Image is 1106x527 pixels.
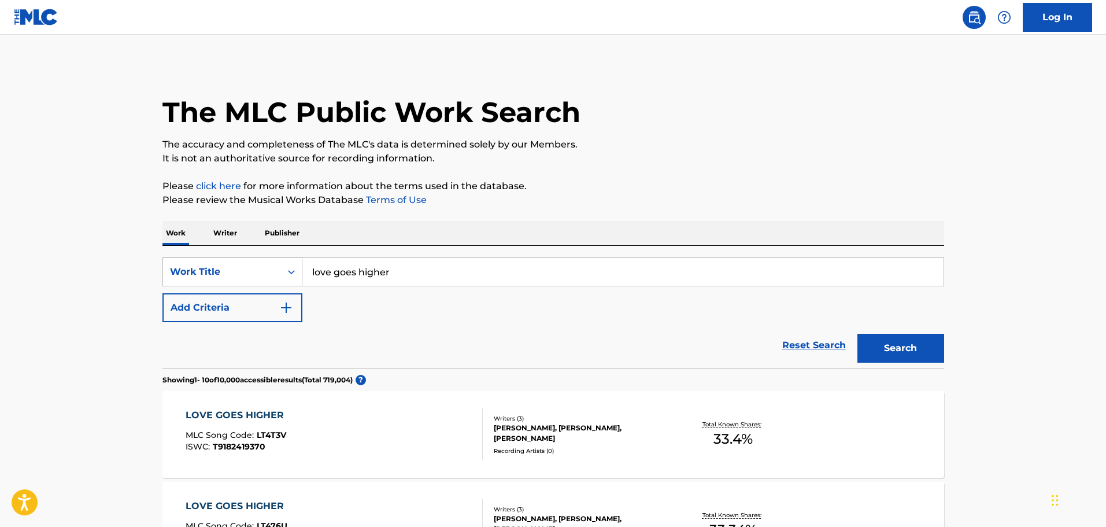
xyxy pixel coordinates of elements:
p: Showing 1 - 10 of 10,000 accessible results (Total 719,004 ) [162,375,353,385]
button: Add Criteria [162,293,302,322]
p: Work [162,221,189,245]
span: MLC Song Code : [186,430,257,440]
img: 9d2ae6d4665cec9f34b9.svg [279,301,293,315]
p: Please for more information about the terms used in the database. [162,179,944,193]
div: LOVE GOES HIGHER [186,408,290,422]
span: T9182419370 [213,441,265,452]
a: click here [196,180,241,191]
p: Total Known Shares: [702,420,764,429]
div: Help [993,6,1016,29]
div: Drag [1052,483,1059,518]
iframe: Chat Widget [1048,471,1106,527]
button: Search [857,334,944,363]
div: LOVE GOES HIGHER [186,499,290,513]
a: Log In [1023,3,1092,32]
span: 33.4 % [713,429,753,449]
div: Recording Artists ( 0 ) [494,447,668,455]
img: help [997,10,1011,24]
p: The accuracy and completeness of The MLC's data is determined solely by our Members. [162,138,944,152]
h1: The MLC Public Work Search [162,95,580,130]
span: ? [356,375,366,385]
span: LT4T3V [257,430,286,440]
div: Writers ( 3 ) [494,505,668,514]
p: Please review the Musical Works Database [162,193,944,207]
a: Public Search [963,6,986,29]
p: Publisher [261,221,303,245]
div: Work Title [170,265,274,279]
div: Writers ( 3 ) [494,414,668,423]
div: [PERSON_NAME], [PERSON_NAME], [PERSON_NAME] [494,423,668,444]
span: ISWC : [186,441,213,452]
a: Terms of Use [364,194,427,205]
form: Search Form [162,257,944,368]
img: search [967,10,981,24]
img: MLC Logo [14,9,58,25]
p: It is not an authoritative source for recording information. [162,152,944,165]
a: LOVE GOES HIGHERMLC Song Code:LT4T3VISWC:T9182419370Writers (3)[PERSON_NAME], [PERSON_NAME], [PER... [162,391,944,478]
a: Reset Search [776,333,852,358]
p: Writer [210,221,241,245]
p: Total Known Shares: [702,511,764,519]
